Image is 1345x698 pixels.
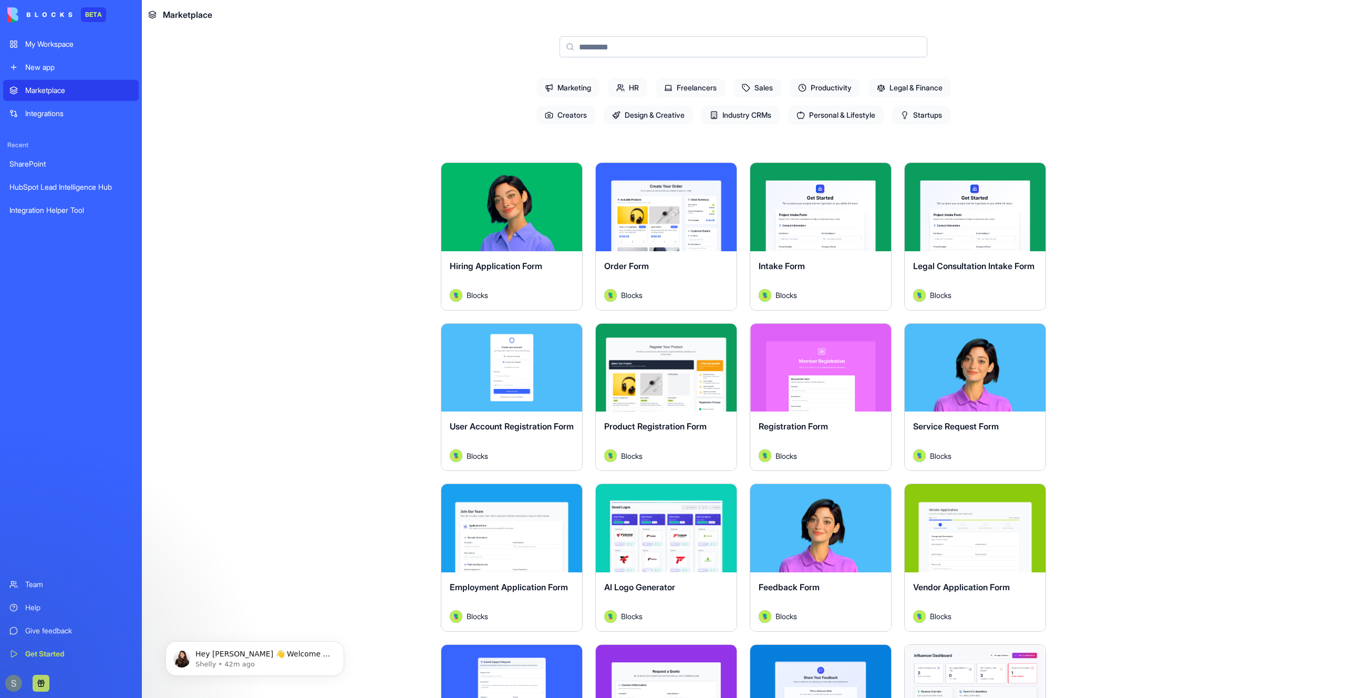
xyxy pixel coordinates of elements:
[759,581,883,610] div: Feedback Form
[3,643,139,664] a: Get Started
[450,420,574,449] div: User Account Registration Form
[595,323,737,471] a: Product Registration FormAvatarBlocks
[656,78,725,97] span: Freelancers
[775,450,797,461] span: Blocks
[930,450,951,461] span: Blocks
[892,106,950,125] span: Startups
[701,106,780,125] span: Industry CRMs
[913,421,999,432] span: Service Request Form
[904,162,1046,311] a: Legal Consultation Intake FormAvatarBlocks
[7,7,73,22] img: logo
[788,106,884,125] span: Personal & Lifestyle
[750,484,892,632] a: Feedback FormAvatarBlocks
[913,261,1034,271] span: Legal Consultation Intake Form
[467,611,488,622] span: Blocks
[759,420,883,449] div: Registration Form
[536,106,595,125] span: Creators
[7,7,106,22] a: BETA
[25,85,132,96] div: Marketplace
[759,421,828,432] span: Registration Form
[25,602,132,613] div: Help
[3,620,139,641] a: Give feedback
[913,582,1010,592] span: Vendor Application Form
[759,449,771,462] img: Avatar
[775,290,797,301] span: Blocks
[608,78,647,97] span: HR
[81,7,106,22] div: BETA
[25,625,132,636] div: Give feedback
[25,579,132,590] div: Team
[3,200,139,221] a: Integration Helper Tool
[604,261,649,271] span: Order Form
[790,78,860,97] span: Productivity
[759,610,771,623] img: Avatar
[25,649,132,659] div: Get Started
[604,260,728,289] div: Order Form
[467,290,488,301] span: Blocks
[441,484,583,632] a: Employment Application FormAvatarBlocks
[450,610,462,623] img: Avatar
[775,611,797,622] span: Blocks
[3,597,139,618] a: Help
[595,162,737,311] a: Order FormAvatarBlocks
[150,619,360,693] iframe: Intercom notifications message
[9,205,132,215] div: Integration Helper Tool
[450,449,462,462] img: Avatar
[3,80,139,101] a: Marketplace
[3,141,139,149] span: Recent
[467,450,488,461] span: Blocks
[604,610,617,623] img: Avatar
[536,78,599,97] span: Marketing
[904,484,1046,632] a: Vendor Application FormAvatarBlocks
[3,574,139,595] a: Team
[604,582,675,592] span: AI Logo Generator
[904,323,1046,471] a: Service Request FormAvatarBlocks
[450,581,574,610] div: Employment Application Form
[759,582,820,592] span: Feedback Form
[25,62,132,73] div: New app
[163,8,212,21] span: Marketplace
[441,162,583,311] a: Hiring Application FormAvatarBlocks
[604,420,728,449] div: Product Registration Form
[930,611,951,622] span: Blocks
[604,106,693,125] span: Design & Creative
[930,290,951,301] span: Blocks
[913,581,1037,610] div: Vendor Application Form
[3,34,139,55] a: My Workspace
[759,289,771,302] img: Avatar
[3,103,139,124] a: Integrations
[604,581,728,610] div: AI Logo Generator
[733,78,781,97] span: Sales
[450,582,568,592] span: Employment Application Form
[450,289,462,302] img: Avatar
[5,675,22,692] img: ACg8ocKnDTHbS00rqwWSHQfXf8ia04QnQtz5EDX_Ef5UNrjqV-k=s96-c
[25,39,132,49] div: My Workspace
[9,159,132,169] div: SharePoint
[604,421,707,432] span: Product Registration Form
[3,57,139,78] a: New app
[3,153,139,174] a: SharePoint
[441,323,583,471] a: User Account Registration FormAvatarBlocks
[913,420,1037,449] div: Service Request Form
[913,260,1037,289] div: Legal Consultation Intake Form
[604,449,617,462] img: Avatar
[913,449,926,462] img: Avatar
[759,260,883,289] div: Intake Form
[913,610,926,623] img: Avatar
[759,261,805,271] span: Intake Form
[621,290,643,301] span: Blocks
[25,108,132,119] div: Integrations
[9,182,132,192] div: HubSpot Lead Intelligence Hub
[595,484,737,632] a: AI Logo GeneratorAvatarBlocks
[450,260,574,289] div: Hiring Application Form
[604,289,617,302] img: Avatar
[621,611,643,622] span: Blocks
[450,261,542,271] span: Hiring Application Form
[3,177,139,198] a: HubSpot Lead Intelligence Hub
[450,421,574,432] span: User Account Registration Form
[750,323,892,471] a: Registration FormAvatarBlocks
